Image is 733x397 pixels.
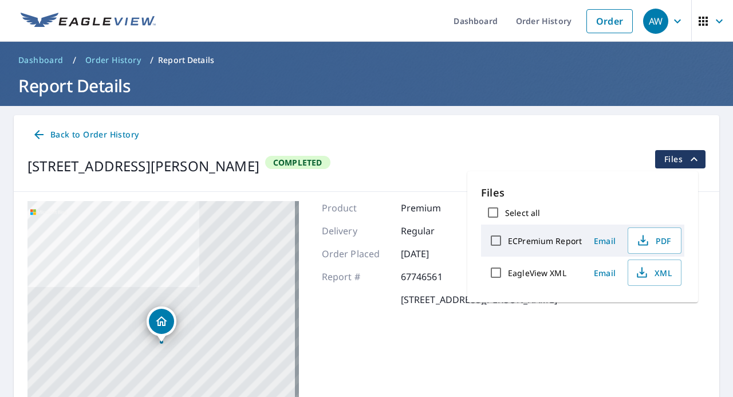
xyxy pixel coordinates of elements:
li: / [150,53,153,67]
a: Order History [81,51,145,69]
p: Order Placed [322,247,391,261]
span: Files [664,152,701,166]
p: Report Details [158,54,214,66]
label: EagleView XML [508,268,566,278]
span: Back to Order History [32,128,139,142]
p: 67746561 [401,270,470,284]
li: / [73,53,76,67]
button: XML [628,260,681,286]
span: Dashboard [18,54,64,66]
p: Regular [401,224,470,238]
button: filesDropdownBtn-67746561 [655,150,706,168]
span: PDF [635,234,672,247]
p: [STREET_ADDRESS][PERSON_NAME] [401,293,557,306]
div: AW [643,9,668,34]
a: Order [586,9,633,33]
span: Email [591,268,618,278]
img: EV Logo [21,13,156,30]
span: XML [635,266,672,280]
p: Product [322,201,391,215]
label: ECPremium Report [508,235,582,246]
span: Completed [266,157,329,168]
button: Email [586,232,623,250]
a: Dashboard [14,51,68,69]
div: [STREET_ADDRESS][PERSON_NAME] [27,156,259,176]
span: Email [591,235,618,246]
p: Premium [401,201,470,215]
nav: breadcrumb [14,51,719,69]
p: Delivery [322,224,391,238]
span: Order History [85,54,141,66]
button: Email [586,264,623,282]
a: Back to Order History [27,124,143,146]
p: [DATE] [401,247,470,261]
button: PDF [628,227,681,254]
h1: Report Details [14,74,719,97]
p: Files [481,185,684,201]
p: Report # [322,270,391,284]
div: Dropped pin, building 1, Residential property, 5402 Raleigh Rd Henrico, VA 23231 [147,306,176,342]
label: Select all [505,207,540,218]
